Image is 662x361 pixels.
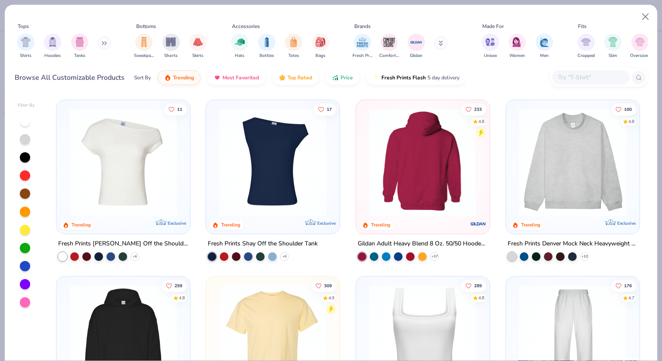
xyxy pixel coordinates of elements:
[282,254,287,259] span: + 6
[215,109,331,217] img: 5716b33b-ee27-473a-ad8a-9b8687048459
[628,118,634,125] div: 4.8
[44,53,61,59] span: Hoodies
[164,103,187,115] button: Like
[317,220,336,226] span: Exclusive
[617,220,636,226] span: Exclusive
[285,34,302,59] button: filter button
[231,34,248,59] button: filter button
[509,34,526,59] button: filter button
[512,37,522,47] img: Women Image
[289,37,298,47] img: Totes Image
[18,102,35,109] div: Filter By
[366,70,466,85] button: Fresh Prints Flash5 day delivery
[474,283,482,288] span: 289
[18,22,29,30] div: Tops
[71,34,88,59] button: filter button
[258,34,275,59] div: filter for Bottles
[354,22,371,30] div: Brands
[222,74,259,81] span: Most Favorited
[166,37,176,47] img: Shorts Image
[20,53,31,59] span: Shirts
[189,34,206,59] button: filter button
[75,37,84,47] img: Tanks Image
[314,103,337,115] button: Like
[379,53,399,59] span: Comfort Colors
[262,37,272,47] img: Bottles Image
[484,53,497,59] span: Unisex
[353,53,372,59] span: Fresh Prints
[325,70,359,85] button: Price
[17,34,34,59] div: filter for Shirts
[272,70,319,85] button: Top Rated
[207,70,265,85] button: Most Favorited
[258,34,275,59] button: filter button
[611,279,636,292] button: Like
[177,107,182,111] span: 11
[162,34,180,59] button: filter button
[288,53,299,59] span: Totes
[15,72,125,83] div: Browse All Customizable Products
[158,70,200,85] button: Trending
[624,107,632,111] span: 100
[162,279,187,292] button: Like
[44,34,61,59] button: filter button
[604,34,621,59] button: filter button
[231,34,248,59] div: filter for Hats
[175,283,182,288] span: 259
[139,37,149,47] img: Sweatpants Image
[134,74,151,82] div: Sort By
[358,239,488,249] div: Gildan Adult Heavy Blend 8 Oz. 50/50 Hooded Sweatshirt
[379,34,399,59] button: filter button
[133,254,137,259] span: + 6
[208,239,318,249] div: Fresh Prints Shay Off the Shoulder Tank
[482,22,504,30] div: Made For
[611,103,636,115] button: Like
[136,22,156,30] div: Bottoms
[578,34,595,59] button: filter button
[17,34,34,59] button: filter button
[279,74,286,81] img: TopRated.gif
[312,279,337,292] button: Like
[508,239,638,249] div: Fresh Prints Denver Mock Neck Heavyweight Sweatshirt
[340,74,353,81] span: Price
[474,107,482,111] span: 233
[164,74,171,81] img: trending.gif
[235,37,245,47] img: Hats Image
[410,36,423,49] img: Gildan Image
[478,118,484,125] div: 4.8
[365,109,481,217] img: a164e800-7022-4571-a324-30c76f641635
[134,34,154,59] div: filter for Sweatpants
[312,34,329,59] button: filter button
[353,34,372,59] button: filter button
[485,37,495,47] img: Unisex Image
[410,53,422,59] span: Gildan
[383,36,396,49] img: Comfort Colors Image
[164,53,178,59] span: Shorts
[515,109,631,217] img: f5d85501-0dbb-4ee4-b115-c08fa3845d83
[431,254,438,259] span: + 37
[285,34,302,59] div: filter for Totes
[509,53,525,59] span: Women
[162,34,180,59] div: filter for Shorts
[408,34,425,59] div: filter for Gildan
[635,37,645,47] img: Oversized Image
[578,53,595,59] span: Cropped
[581,254,587,259] span: + 10
[373,74,380,81] img: flash.gif
[608,37,618,47] img: Slim Image
[630,53,650,59] span: Oversized
[325,283,332,288] span: 309
[578,22,587,30] div: Fits
[482,34,499,59] button: filter button
[428,73,459,83] span: 5 day delivery
[74,53,85,59] span: Tanks
[578,34,595,59] div: filter for Cropped
[193,37,203,47] img: Skirts Image
[509,34,526,59] div: filter for Women
[609,53,617,59] span: Slim
[624,283,632,288] span: 176
[192,53,203,59] span: Skirts
[327,107,332,111] span: 17
[470,215,487,232] img: Gildan logo
[557,72,624,82] input: Try "T-Shirt"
